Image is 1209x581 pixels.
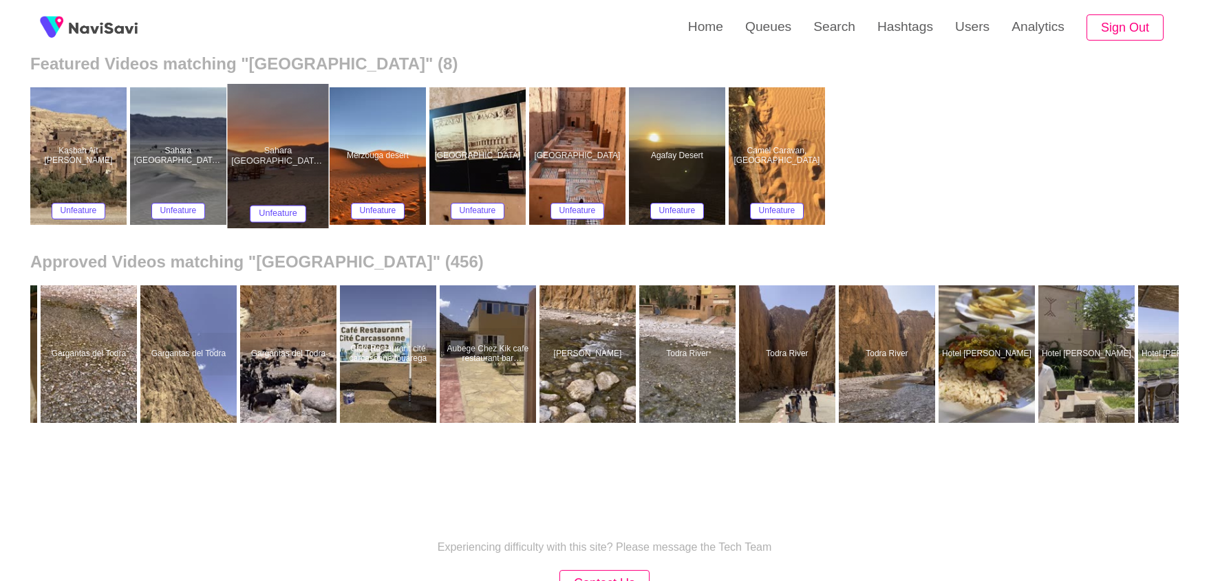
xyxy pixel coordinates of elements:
[151,203,206,219] button: Unfeature
[539,285,639,423] a: [PERSON_NAME]Todgha Gorges
[230,87,330,225] a: Sahara [GEOGRAPHIC_DATA]، [GEOGRAPHIC_DATA]Sahara Luxury Camp، MerzougaUnfeature
[1038,285,1138,423] a: Hotel [PERSON_NAME]Hotel Rosa Damaskina
[451,203,505,219] button: Unfeature
[41,285,140,423] a: Gargantas del TodraGargantas del Todra
[250,206,307,223] button: Unfeature
[130,87,230,225] a: Sahara [GEOGRAPHIC_DATA]، [GEOGRAPHIC_DATA]Sahara Luxury Camp، MerzougaUnfeature
[34,10,69,45] img: fireSpot
[739,285,839,423] a: Todra RiverTodra River
[351,203,405,219] button: Unfeature
[440,285,539,423] a: Aubege Chez Kik cafe restaurant bar [GEOGRAPHIC_DATA]Aubege Chez Kik cafe restaurant bar Ras Hamda
[340,285,440,423] a: Café Restaurant cité carcasonne touaregaCafé Restaurant cité carcasonne touarega
[629,87,729,225] a: Agafay DesertAgafay DesertUnfeature
[240,285,340,423] a: Gargantas del TodraGargantas del Todra
[30,54,1179,74] h2: Featured Videos matching "[GEOGRAPHIC_DATA]" (8)
[529,87,629,225] a: [GEOGRAPHIC_DATA]El Badii PalaceUnfeature
[650,203,705,219] button: Unfeature
[1087,14,1164,41] button: Sign Out
[550,203,605,219] button: Unfeature
[639,285,739,423] a: Todra RiverTodra River
[438,541,772,553] p: Experiencing difficulty with this site? Please message the Tech Team
[729,87,828,225] a: Camel Caravan, [GEOGRAPHIC_DATA]Camel Caravan, Sahara Desert MoroccoUnfeature
[30,252,1179,272] h2: Approved Videos matching "[GEOGRAPHIC_DATA]" (456)
[30,87,130,225] a: Kasbah Ait [PERSON_NAME]Kasbah Ait Ben HaddouUnfeature
[839,285,939,423] a: Todra RiverTodra River
[750,203,804,219] button: Unfeature
[429,87,529,225] a: [GEOGRAPHIC_DATA]El Badii PalaceUnfeature
[140,285,240,423] a: Gargantas del TodraGargantas del Todra
[330,87,429,225] a: Merzouga desertMerzouga desertUnfeature
[939,285,1038,423] a: Hotel [PERSON_NAME]Hotel Rosa Damaskina
[52,203,106,219] button: Unfeature
[69,21,138,34] img: fireSpot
